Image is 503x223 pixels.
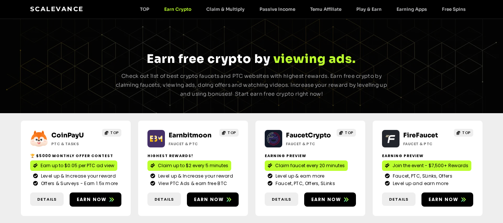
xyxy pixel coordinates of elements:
h2: Earning Preview [265,153,356,159]
h2: Faucet & PTC [169,141,215,147]
a: Earn now [70,192,121,207]
h2: Earning Preview [382,153,473,159]
a: Earn now [187,192,239,207]
a: Claim up to $2 every 5 minutes [147,160,231,171]
span: Details [272,196,291,203]
nav: Menu [133,6,473,12]
a: Join the event - $7,500+ Rewards [382,160,471,171]
a: Earnbitmoon [169,131,211,139]
a: Temu Affiliate [303,6,349,12]
span: TOP [227,130,236,136]
p: Check out list of best crypto faucets and PTC websites with highest rewards. Earn free crypto by ... [113,72,390,98]
span: Claim faucet every 20 minutes [275,162,345,169]
h2: 🏆 $5000 Monthly Offer contest [30,153,121,159]
a: Claim & Multiply [199,6,252,12]
a: CoinPayU [51,131,84,139]
span: Details [37,196,57,203]
span: Details [155,196,174,203]
span: Earn now [77,196,107,203]
h2: ptc & Tasks [51,141,98,147]
span: Claim up to $2 every 5 minutes [158,162,228,169]
a: Details [147,192,181,206]
span: Earn up to $0.05 per PTC ad view [41,162,114,169]
span: Level up & earn more [274,173,325,179]
a: Earn now [421,192,473,207]
span: Earn free crypto by [147,51,270,66]
a: FireFaucet [403,131,438,139]
span: Faucet, PTC, Offers, SLinks [274,180,335,187]
a: Play & Earn [349,6,389,12]
a: Free Spins [434,6,473,12]
a: Earn Crypto [157,6,199,12]
h2: Faucet & PTC [403,141,450,147]
span: Level up & Increase your reward [39,173,116,179]
span: Level up & Increase your reward [156,173,233,179]
span: Earn now [194,196,224,203]
a: TOP [133,6,157,12]
h2: Faucet & PTC [286,141,332,147]
a: Earning Apps [389,6,434,12]
span: Earn now [429,196,459,203]
span: Details [389,196,408,203]
a: TOP [337,129,356,137]
a: Earn now [304,192,356,207]
span: View PTC Ads & earn free BTC [156,180,227,187]
span: Faucet, PTC, SLinks, Offers [391,173,452,179]
span: Level up and earn more [391,180,449,187]
h2: Highest Rewards! [147,153,239,159]
a: Claim faucet every 20 minutes [265,160,348,171]
span: TOP [110,130,119,136]
a: Details [30,192,64,206]
a: TOP [219,129,239,137]
a: Earn up to $0.05 per PTC ad view [30,160,117,171]
span: Earn now [311,196,341,203]
span: Join the event - $7,500+ Rewards [392,162,468,169]
a: Details [382,192,416,206]
a: TOP [102,129,121,137]
a: FaucetCrypto [286,131,331,139]
span: TOP [345,130,353,136]
a: TOP [454,129,473,137]
a: Details [265,192,298,206]
a: Passive Income [252,6,303,12]
span: Offers & Surveys - Earn 1.5x more [39,180,118,187]
a: Scalevance [30,5,84,13]
span: TOP [462,130,471,136]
